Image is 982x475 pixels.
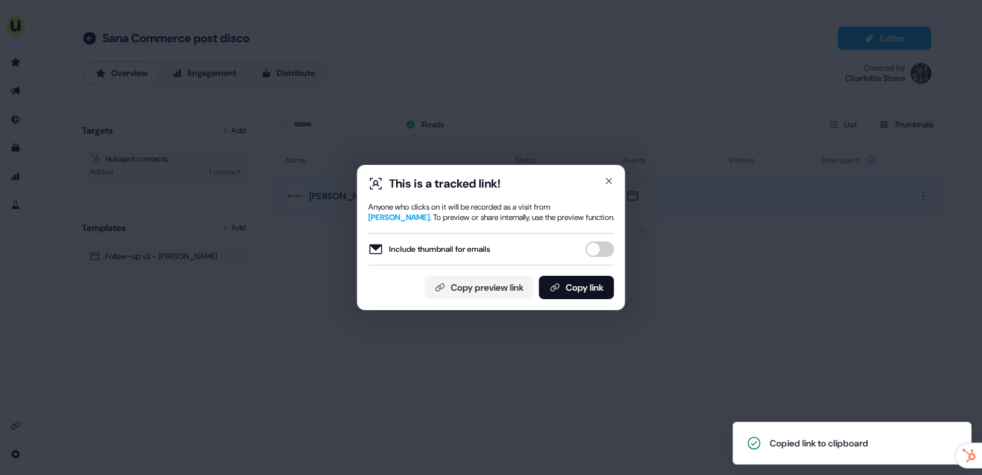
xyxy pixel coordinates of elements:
[368,241,490,257] label: Include thumbnail for emails
[539,276,614,299] button: Copy link
[368,212,430,223] span: [PERSON_NAME]
[368,202,614,223] div: Anyone who clicks on it will be recorded as a visit from . To preview or share internally, use th...
[770,437,868,450] div: Copied link to clipboard
[425,276,534,299] button: Copy preview link
[389,176,501,191] div: This is a tracked link!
